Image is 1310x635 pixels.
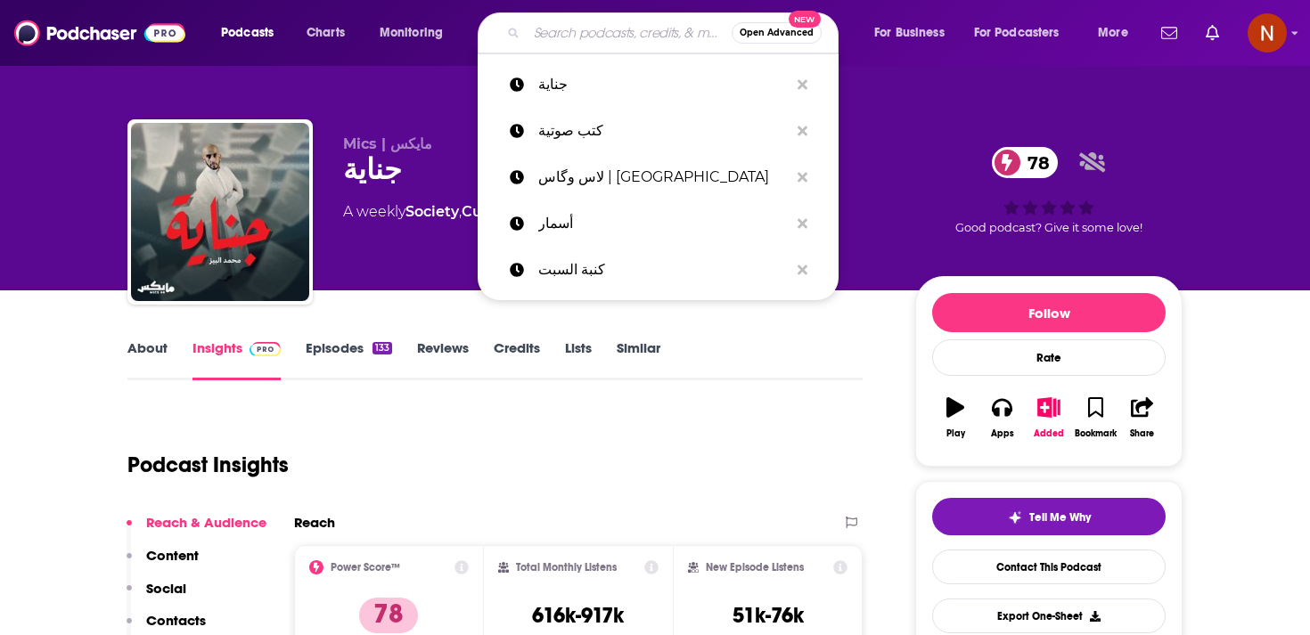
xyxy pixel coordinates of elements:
span: , [459,203,462,220]
a: لاس وگاس | [GEOGRAPHIC_DATA] [478,154,839,200]
span: Open Advanced [740,28,814,37]
p: Contacts [146,612,206,629]
div: Search podcasts, credits, & more... [495,12,856,53]
a: Society [405,203,459,220]
button: Export One-Sheet [932,598,1166,633]
div: Share [1130,428,1154,439]
a: Charts [295,19,356,47]
button: Play [932,386,978,450]
button: Show profile menu [1248,13,1287,53]
p: Content [146,547,199,564]
button: tell me why sparkleTell Me Why [932,498,1166,535]
h2: Reach [294,514,335,531]
input: Search podcasts, credits, & more... [527,19,732,47]
span: 78 [1010,147,1059,178]
button: Social [127,580,186,613]
a: Credits [494,339,540,380]
button: Apps [978,386,1025,450]
img: Podchaser - Follow, Share and Rate Podcasts [14,16,185,50]
p: كتب صوتية [538,108,789,154]
span: Logged in as AdelNBM [1248,13,1287,53]
h3: 616k-917k [532,602,624,629]
span: Good podcast? Give it some love! [955,221,1142,234]
button: Follow [932,293,1166,332]
h2: New Episode Listens [706,561,804,574]
span: Podcasts [221,20,274,45]
p: جناية [538,61,789,108]
p: أسمار [538,200,789,247]
div: Bookmark [1075,428,1117,439]
h1: Podcast Insights [127,452,289,478]
div: Rate [932,339,1166,376]
button: open menu [209,19,297,47]
a: Episodes133 [306,339,392,380]
span: More [1098,20,1128,45]
a: كنبة السبت [478,247,839,293]
p: 78 [359,598,418,633]
div: 133 [373,342,392,354]
a: Reviews [417,339,469,380]
a: Similar [617,339,660,380]
span: Tell Me Why [1029,510,1091,525]
span: Charts [307,20,345,45]
button: Share [1119,386,1166,450]
img: جناية [131,123,309,301]
span: For Business [874,20,945,45]
button: open menu [862,19,967,47]
a: كتب صوتية [478,108,839,154]
a: Contact This Podcast [932,550,1166,584]
p: Social [146,580,186,597]
p: Reach & Audience [146,514,266,531]
a: InsightsPodchaser Pro [192,339,281,380]
span: Monitoring [380,20,443,45]
a: Show notifications dropdown [1199,18,1226,48]
button: Bookmark [1072,386,1118,450]
button: open menu [962,19,1085,47]
a: Lists [565,339,592,380]
button: Reach & Audience [127,514,266,547]
h3: 51k-76k [733,602,804,629]
button: open menu [1085,19,1150,47]
button: Content [127,547,199,580]
p: لاس وگاس | Las Vegas [538,154,789,200]
div: Play [946,428,965,439]
button: Open AdvancedNew [732,22,822,44]
button: open menu [367,19,466,47]
span: For Podcasters [974,20,1060,45]
a: Show notifications dropdown [1154,18,1184,48]
div: Apps [991,428,1014,439]
a: أسمار [478,200,839,247]
div: 78Good podcast? Give it some love! [915,135,1183,246]
h2: Total Monthly Listens [516,561,617,574]
a: جناية [478,61,839,108]
p: كنبة السبت [538,247,789,293]
a: Culture [462,203,518,220]
img: Podchaser Pro [250,342,281,356]
span: New [789,11,821,28]
div: Added [1034,428,1064,439]
img: tell me why sparkle [1008,510,1022,525]
a: 78 [992,147,1059,178]
button: Added [1026,386,1072,450]
img: User Profile [1248,13,1287,53]
h2: Power Score™ [331,561,400,574]
span: Mics | مايكس [343,135,432,152]
a: About [127,339,168,380]
div: A weekly podcast [343,201,733,223]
